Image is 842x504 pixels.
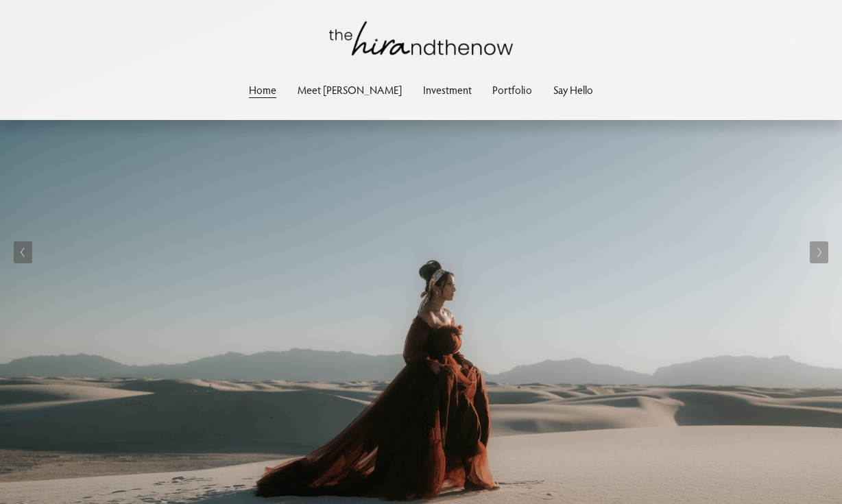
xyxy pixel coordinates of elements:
a: Investment [423,81,472,99]
img: thehirandthenow [329,21,513,56]
a: Say Hello [553,81,593,99]
a: Home [249,81,276,99]
a: Portfolio [492,81,532,99]
button: Previous Slide [14,241,32,263]
a: Meet [PERSON_NAME] [298,81,402,99]
button: Next Slide [810,241,828,263]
